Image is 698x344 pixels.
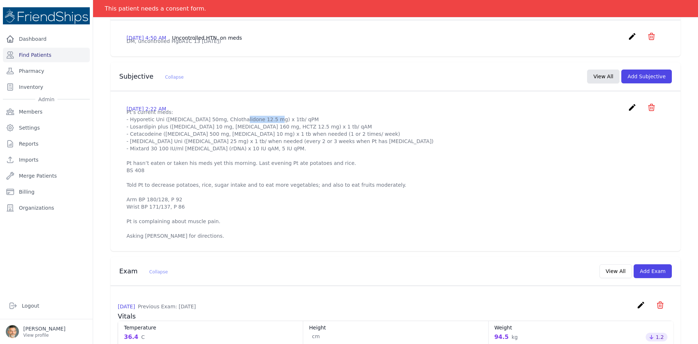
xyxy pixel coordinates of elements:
[628,32,637,41] i: create
[3,80,90,94] a: Inventory
[118,303,196,310] p: [DATE]
[23,325,65,332] p: [PERSON_NAME]
[138,304,196,309] span: Previous Exam: [DATE]
[127,37,665,45] p: DM, uncontrolled HgbA1C 13 [DATE])
[628,103,637,112] i: create
[621,70,672,83] button: Add Subjective
[628,35,638,42] a: create
[172,35,242,41] span: Uncontrolled HTN, on meds
[637,301,645,309] i: create
[3,48,90,62] a: Find Patients
[587,70,619,83] button: View All
[149,269,168,274] span: Collapse
[165,75,184,80] span: Collapse
[3,120,90,135] a: Settings
[3,137,90,151] a: Reports
[3,64,90,78] a: Pharmacy
[3,169,90,183] a: Merge Patients
[3,7,90,24] img: Medical Missions EMR
[3,104,90,119] a: Members
[124,333,145,341] div: 36.4
[599,264,632,278] button: View All
[127,108,665,240] p: Pt’s current meds: - Hyporetic Uni ([MEDICAL_DATA] 50mg, Chlothalidone 12.5 mg) x 1tb/ qPM - Losa...
[3,185,90,199] a: Billing
[3,32,90,46] a: Dashboard
[119,72,184,81] h3: Subjective
[646,333,667,341] div: 1.2
[309,324,482,331] dt: Height
[494,333,518,341] div: 94.5
[628,106,638,113] a: create
[512,333,518,341] span: kg
[124,324,297,331] dt: Temperature
[127,105,166,112] p: [DATE] 2:22 AM
[6,325,87,338] a: [PERSON_NAME] View profile
[23,332,65,338] p: View profile
[3,153,90,167] a: Imports
[119,267,168,276] h3: Exam
[312,333,320,340] span: cm
[6,298,87,313] a: Logout
[141,333,145,341] span: C
[634,264,672,278] button: Add Exam
[35,96,57,103] span: Admin
[3,201,90,215] a: Organizations
[127,34,242,41] p: [DATE] 4:50 AM
[637,304,647,311] a: create
[118,312,136,320] span: Vitals
[494,324,667,331] dt: Weight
